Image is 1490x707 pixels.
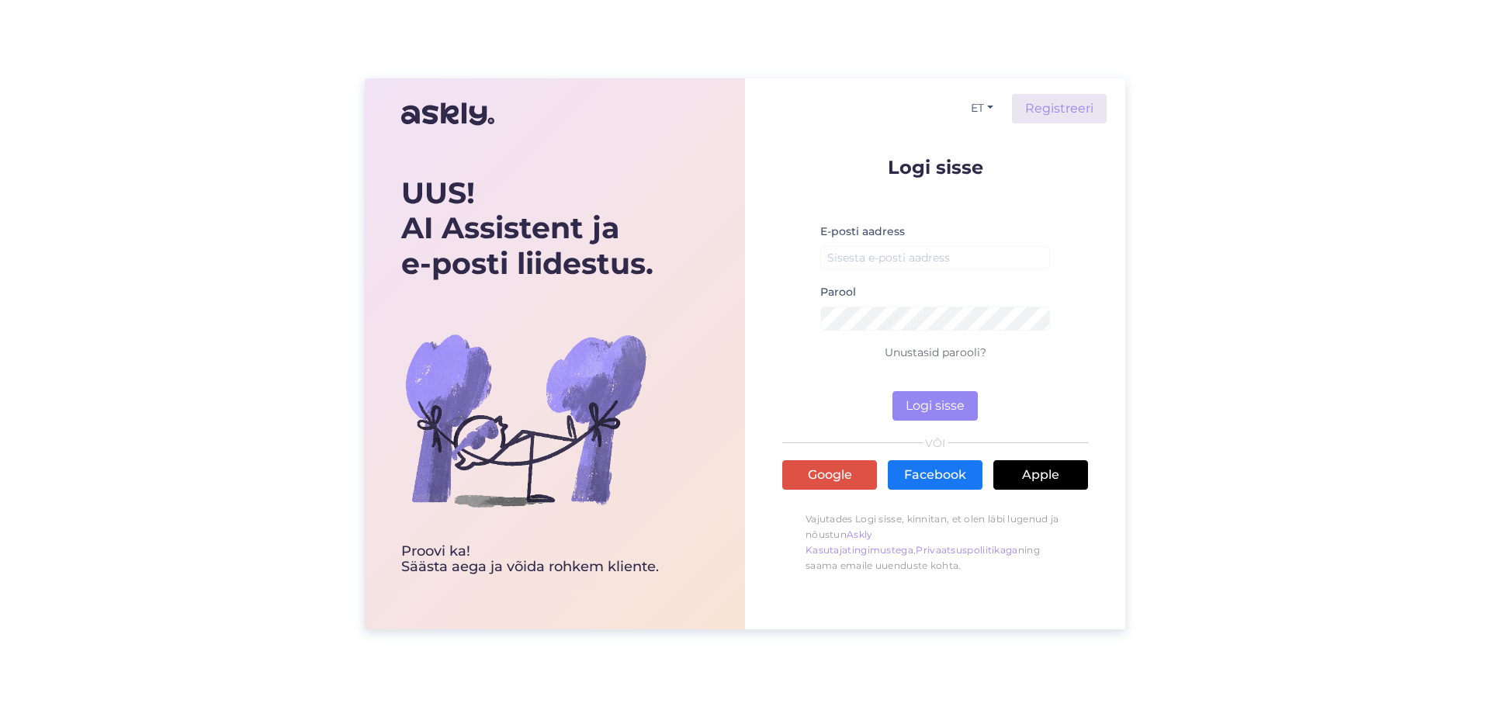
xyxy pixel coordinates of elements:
[923,438,948,449] span: VÕI
[401,544,659,575] div: Proovi ka! Säästa aega ja võida rohkem kliente.
[820,224,905,240] label: E-posti aadress
[885,345,986,359] a: Unustasid parooli?
[820,246,1050,270] input: Sisesta e-posti aadress
[401,95,494,133] img: Askly
[916,544,1017,556] a: Privaatsuspoliitikaga
[782,158,1088,177] p: Logi sisse
[401,296,650,544] img: bg-askly
[888,460,982,490] a: Facebook
[993,460,1088,490] a: Apple
[1012,94,1107,123] a: Registreeri
[401,175,659,282] div: UUS! AI Assistent ja e-posti liidestus.
[806,529,913,556] a: Askly Kasutajatingimustega
[892,391,978,421] button: Logi sisse
[965,97,1000,120] button: ET
[820,284,856,300] label: Parool
[782,460,877,490] a: Google
[782,504,1088,581] p: Vajutades Logi sisse, kinnitan, et olen läbi lugenud ja nõustun , ning saama emaile uuenduste kohta.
